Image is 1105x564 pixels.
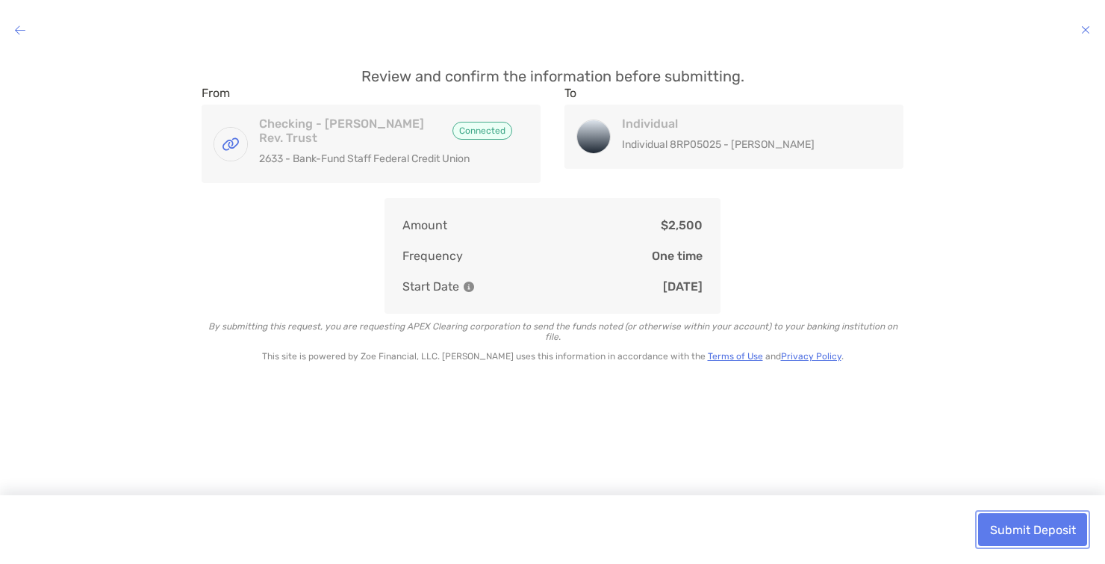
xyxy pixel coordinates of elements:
p: Frequency [402,247,463,265]
label: To [564,86,576,100]
h4: Checking - [PERSON_NAME] Rev. Trust [259,117,512,145]
p: Review and confirm the information before submitting. [202,67,903,86]
img: Checking - Catherine G. Lee Rev. Trust [214,128,247,161]
p: This site is powered by Zoe Financial, LLC. [PERSON_NAME] uses this information in accordance wit... [202,351,903,362]
a: Terms of Use [708,351,763,362]
label: From [202,86,230,100]
img: Information Icon [464,282,474,292]
p: $2,500 [661,216,703,235]
p: 2633 - Bank-Fund Staff Federal Credit Union [259,149,512,168]
img: Individual [577,120,610,153]
span: Connected [452,122,512,140]
p: By submitting this request, you are requesting APEX Clearing corporation to send the funds noted ... [202,321,903,342]
p: Amount [402,216,447,235]
a: Privacy Policy [781,351,841,362]
p: [DATE] [663,277,703,296]
p: Individual 8RP05025 - [PERSON_NAME] [622,135,875,154]
p: Start Date [402,277,474,296]
h4: Individual [622,117,875,131]
p: One time [652,247,703,265]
